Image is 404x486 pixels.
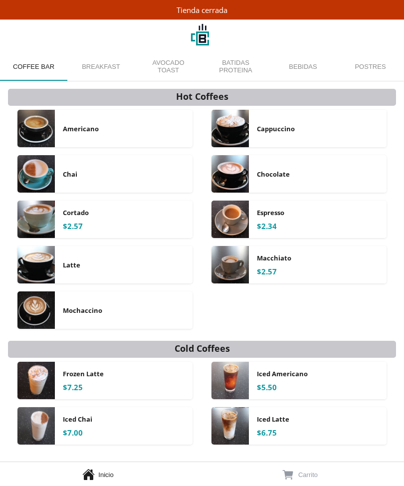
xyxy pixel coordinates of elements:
[257,415,289,424] span: Iced Latte
[257,170,290,179] span: Chocolate
[98,471,113,479] span: Inicio
[257,428,277,438] div: $6.75
[298,471,318,479] span: Carrito
[63,382,83,392] div: $7.25
[202,462,404,486] a: Carrito
[257,124,295,133] span: Cappuccino
[176,90,228,103] div: Hot Coffees
[177,5,227,15] div: Tienda cerrada
[63,170,77,179] span: Chai
[63,369,104,378] span: Frozen Latte
[257,208,284,217] span: Espresso
[257,266,277,276] div: $2.57
[175,342,230,355] div: Cold Coffees
[257,369,308,378] span: Iced Americano
[282,468,294,482] button: 
[63,306,102,315] span: Mochaccino
[63,428,83,438] div: $7.00
[63,221,83,231] div: $2.57
[63,208,89,217] span: Cortado
[257,253,291,262] span: Macchiato
[257,221,277,231] div: $2.34
[63,415,92,424] span: Iced Chai
[257,382,277,392] div: $5.50
[63,260,80,269] span: Latte
[63,124,99,133] span: Americano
